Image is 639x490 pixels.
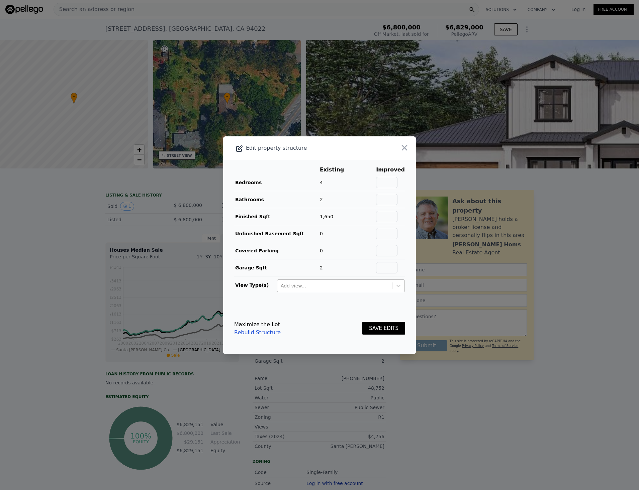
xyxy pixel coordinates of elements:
a: Rebuild Structure [234,329,281,337]
div: Maximize the Lot [234,321,281,329]
span: 2 [320,265,323,270]
th: Improved [376,165,405,174]
td: View Type(s) [234,276,277,292]
td: Finished Sqft [234,208,319,225]
td: Covered Parking [234,242,319,259]
span: 0 [320,248,323,253]
td: Garage Sqft [234,259,319,276]
span: 4 [320,180,323,185]
div: Edit property structure [223,143,377,153]
td: Bathrooms [234,191,319,208]
td: Bedrooms [234,174,319,191]
th: Existing [319,165,354,174]
td: Unfinished Basement Sqft [234,225,319,242]
span: 1,650 [320,214,333,219]
button: SAVE EDITS [362,322,405,335]
span: 2 [320,197,323,202]
span: 0 [320,231,323,236]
